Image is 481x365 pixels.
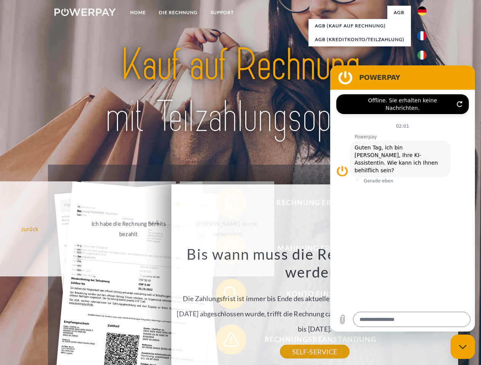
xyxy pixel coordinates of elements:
[308,19,411,33] a: AGB (Kauf auf Rechnung)
[204,6,240,19] a: SUPPORT
[86,219,171,239] div: Ich habe die Rechnung bereits bezahlt
[280,345,350,359] a: SELF-SERVICE
[417,6,427,16] img: de
[417,51,427,60] img: it
[417,31,427,40] img: fr
[54,8,116,16] img: logo-powerpay-white.svg
[176,245,454,281] h3: Bis wann muss die Rechnung bezahlt werden?
[176,245,454,352] div: Die Zahlungsfrist ist immer bis Ende des aktuellen Monats. Wenn die Bestellung z.B. am [DATE] abg...
[73,36,408,146] img: title-powerpay_de.svg
[308,33,411,46] a: AGB (Kreditkonto/Teilzahlung)
[330,65,475,332] iframe: Messaging-Fenster
[451,335,475,359] iframe: Schaltfläche zum Öffnen des Messaging-Fensters; Konversation läuft
[124,6,152,19] a: Home
[152,6,204,19] a: DIE RECHNUNG
[387,6,411,19] a: agb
